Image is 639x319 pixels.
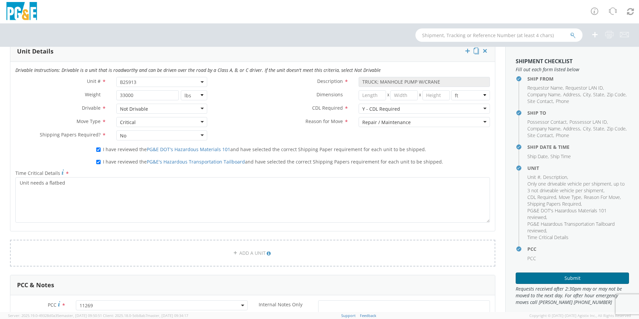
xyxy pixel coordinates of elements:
[584,194,621,201] li: ,
[312,105,343,111] span: CDL Required
[556,98,569,104] span: Phone
[556,132,569,138] span: Phone
[527,201,581,207] span: Shipping Papers Required
[415,28,583,42] input: Shipment, Tracking or Reference Number (at least 4 chars)
[565,85,604,91] li: ,
[305,118,343,124] span: Reason for Move
[583,125,592,132] li: ,
[527,132,553,138] span: Site Contact
[527,207,627,221] li: ,
[386,90,391,100] span: X
[15,170,60,176] span: Time Critical Details
[527,174,540,180] span: Unit #
[40,131,101,138] span: Shipping Papers Required?
[527,85,563,91] span: Requestor Name
[103,313,188,318] span: Client: 2025.18.0-5db8ab7
[583,91,592,98] li: ,
[80,302,244,309] span: 11269
[85,91,101,98] span: Weight
[103,158,443,165] span: I have reviewed the and have selected the correct Shipping Papers requirement for each unit to be...
[390,90,418,100] input: Width
[516,58,572,65] strong: Shipment Checklist
[317,78,343,84] span: Description
[593,91,605,98] li: ,
[96,160,101,164] input: I have reviewed thePG&E's Hazardous Transportation Tailboardand have selected the correct Shippin...
[527,255,536,261] span: PCC
[527,144,629,149] h4: Ship Date & Time
[120,106,148,112] div: Not Drivable
[8,313,102,318] span: Server: 2025.19.0-49328d0a35e
[527,207,607,220] span: PG&E DOT's Hazardous Materials 101 reviewed
[527,98,553,104] span: Site Contact
[607,125,626,132] span: Zip Code
[529,313,631,318] span: Copyright © [DATE]-[DATE] Agistix Inc., All Rights Reserved
[527,221,615,234] span: PG&E Hazardous Transportation Tailboard reviewed
[77,118,101,124] span: Move Type
[607,91,627,98] li: ,
[607,125,627,132] li: ,
[120,119,136,126] div: Critical
[559,194,582,201] li: ,
[362,119,411,126] div: Repair / Maintenance
[147,313,188,318] span: master, [DATE] 09:34:17
[422,90,450,100] input: Height
[583,91,591,98] span: City
[359,90,386,100] input: Length
[360,313,376,318] a: Feedback
[316,91,343,98] span: Dimensions
[516,273,629,284] button: Submit
[565,85,603,91] span: Requestor LAN ID
[527,153,548,159] span: Ship Date
[543,174,568,181] li: ,
[527,181,625,194] span: Only one driveable vehicle per shipment, up to 3 not driveable vehicle per shipment
[527,85,564,91] li: ,
[82,105,101,111] span: Drivable
[48,302,56,308] span: PCC
[563,125,580,132] span: Address
[259,301,302,308] span: Internal Notes Only
[527,125,561,132] li: ,
[527,91,560,98] span: Company Name
[569,119,607,125] span: Possessor LAN ID
[563,125,581,132] li: ,
[527,132,554,139] li: ,
[147,158,245,165] a: PG&E's Hazardous Transportation Tailboard
[563,91,581,98] li: ,
[103,146,426,152] span: I have reviewed the and have selected the correct Shipping Paper requirement for each unit to be ...
[527,246,629,251] h4: PCC
[543,174,567,180] span: Description
[87,78,101,84] span: Unit #
[559,194,581,200] span: Move Type
[583,125,591,132] span: City
[527,76,629,81] h4: Ship From
[527,153,549,160] li: ,
[584,194,620,200] span: Reason For Move
[116,77,207,87] span: B25913
[527,194,556,200] span: CDL Required
[516,286,629,306] span: Requests received after 2:30pm may or may not be moved to the next day. For after hour emergency ...
[569,119,608,125] li: ,
[120,79,204,85] span: B25913
[550,153,571,159] span: Ship Time
[527,194,557,201] li: ,
[593,125,605,132] li: ,
[61,313,102,318] span: master, [DATE] 09:50:51
[527,91,561,98] li: ,
[607,91,626,98] span: Zip Code
[418,90,422,100] span: X
[527,234,568,240] span: Time Critical Details
[76,300,248,310] span: 11269
[527,125,560,132] span: Company Name
[10,240,495,267] a: ADD A UNIT
[527,181,627,194] li: ,
[17,282,54,289] h3: PCC & Notes
[120,132,126,139] div: No
[563,91,580,98] span: Address
[527,98,554,105] li: ,
[527,110,629,115] h4: Ship To
[516,66,629,73] span: Fill out each form listed below
[362,106,400,112] div: Y - CDL Required
[593,91,604,98] span: State
[593,125,604,132] span: State
[527,119,568,125] li: ,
